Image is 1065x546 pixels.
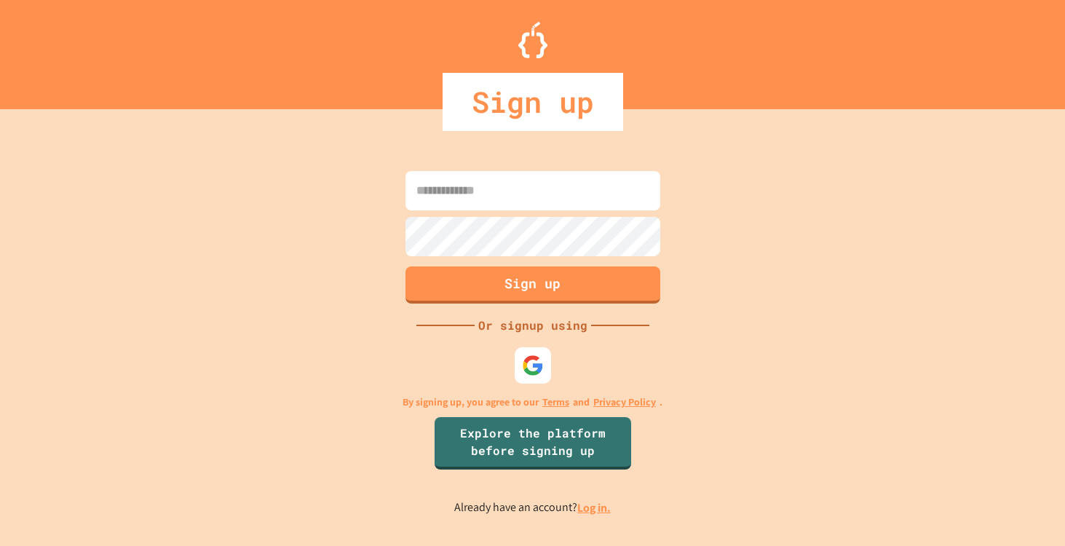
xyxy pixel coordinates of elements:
iframe: chat widget [944,424,1050,486]
a: Explore the platform before signing up [435,417,631,470]
p: By signing up, you agree to our and . [403,395,662,410]
div: Sign up [443,73,623,131]
div: Or signup using [475,317,591,334]
a: Privacy Policy [593,395,656,410]
a: Log in. [577,500,611,515]
a: Terms [542,395,569,410]
img: google-icon.svg [522,355,544,376]
iframe: chat widget [1004,488,1050,531]
img: Logo.svg [518,22,547,58]
p: Already have an account? [454,499,611,517]
button: Sign up [405,266,660,304]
